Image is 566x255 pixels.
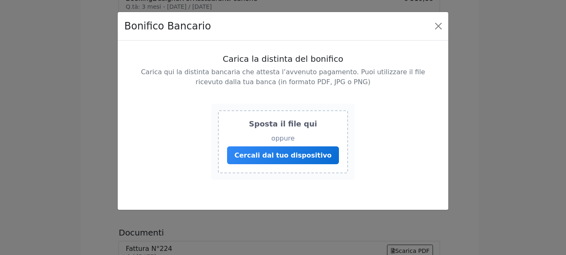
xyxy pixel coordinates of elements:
[227,134,339,142] p: oppure
[124,19,211,34] h4: Bonifico Bancario
[134,54,432,64] h5: Carica la distinta del bonifico
[235,151,332,159] span: Cercali dal tuo dispositivo
[141,68,425,86] span: Carica qui la distinta bancaria che attesta l’avvenuto pagamento. Puoi utilizzare il file ricevut...
[432,19,445,33] button: Close
[249,119,317,128] span: Sposta il file qui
